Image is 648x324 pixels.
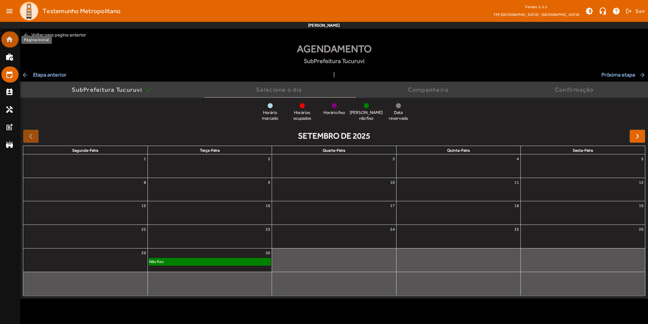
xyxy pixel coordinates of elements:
a: 10 de setembro de 2025 [389,178,396,187]
span: SubPrefeitura Tucuruvi [304,56,364,65]
td: 17 de setembro de 2025 [272,201,396,225]
td: 3 de setembro de 2025 [272,154,396,178]
mat-icon: work_history [5,53,13,61]
a: 16 de setembro de 2025 [264,201,272,210]
td: 1 de setembro de 2025 [23,154,147,178]
a: 25 de setembro de 2025 [513,225,520,234]
span: TPE [GEOGRAPHIC_DATA] - [GEOGRAPHIC_DATA] [493,11,579,18]
td: 4 de setembro de 2025 [396,154,520,178]
div: Não fixo [149,258,164,265]
a: sexta-feira [571,147,594,154]
td: 15 de setembro de 2025 [23,201,147,225]
a: 18 de setembro de 2025 [513,201,520,210]
span: Horário marcado [256,110,283,121]
a: 30 de setembro de 2025 [264,248,272,257]
td: 30 de setembro de 2025 [147,248,272,272]
td: 5 de setembro de 2025 [521,154,645,178]
div: SubPrefeitura Tucuruvi [72,86,145,93]
a: 5 de setembro de 2025 [640,154,645,163]
span: Horários ocupados [289,110,316,121]
a: 11 de setembro de 2025 [513,178,520,187]
td: 25 de setembro de 2025 [396,225,520,248]
button: Sair [625,6,645,16]
span: Sair [636,6,645,17]
mat-icon: check [145,86,153,94]
td: 2 de setembro de 2025 [147,154,272,178]
a: 8 de setembro de 2025 [142,178,147,187]
a: 9 de setembro de 2025 [267,178,272,187]
div: Página inicial [21,36,52,44]
mat-icon: post_add [5,123,13,131]
a: terça-feira [198,147,221,154]
td: 24 de setembro de 2025 [272,225,396,248]
td: 29 de setembro de 2025 [23,248,147,272]
mat-icon: perm_contact_calendar [5,88,13,96]
mat-icon: handyman [5,106,13,114]
a: 26 de setembro de 2025 [638,225,645,234]
mat-icon: edit_calendar [5,70,13,79]
span: Voltar para pagina anterior [20,29,648,41]
a: quinta-feira [446,147,471,154]
a: 19 de setembro de 2025 [638,201,645,210]
a: 12 de setembro de 2025 [638,178,645,187]
mat-icon: menu [3,4,16,18]
td: 11 de setembro de 2025 [396,178,520,201]
td: 19 de setembro de 2025 [521,201,645,225]
a: 24 de setembro de 2025 [389,225,396,234]
a: 22 de setembro de 2025 [140,225,147,234]
img: Logo TPE [19,1,39,21]
td: 10 de setembro de 2025 [272,178,396,201]
div: Selecione o dia [256,86,304,93]
td: 22 de setembro de 2025 [23,225,147,248]
a: 4 de setembro de 2025 [515,154,520,163]
a: 23 de setembro de 2025 [264,225,272,234]
a: 1 de setembro de 2025 [142,154,147,163]
a: 2 de setembro de 2025 [267,154,272,163]
td: 18 de setembro de 2025 [396,201,520,225]
td: 8 de setembro de 2025 [23,178,147,201]
a: Testemunho Metropolitano [16,1,120,21]
div: Companheiro [408,86,452,93]
a: 29 de setembro de 2025 [140,248,147,257]
a: segunda-feira [71,147,100,154]
td: 9 de setembro de 2025 [147,178,272,201]
span: Etapa anterior [22,71,66,79]
mat-icon: home [5,35,13,43]
span: Agendamento [297,41,372,56]
td: 26 de setembro de 2025 [521,225,645,248]
td: 23 de setembro de 2025 [147,225,272,248]
a: quarta-feira [321,147,347,154]
mat-icon: arrow_back [22,71,30,78]
a: 17 de setembro de 2025 [389,201,396,210]
mat-icon: stadium [5,141,13,149]
span: [PERSON_NAME] não fixo [350,110,383,121]
span: | [333,71,335,79]
span: Testemunho Metropolitano [43,6,120,17]
mat-icon: arrow_forward [639,71,647,78]
span: Data reservada [385,110,412,121]
h2: setembro de 2025 [298,131,370,141]
mat-icon: arrow_back [23,32,30,38]
div: Confirmação [555,86,596,93]
a: 3 de setembro de 2025 [391,154,396,163]
div: Versão: 2.2.2 [493,3,579,11]
span: Horário fixo [323,110,345,116]
td: 16 de setembro de 2025 [147,201,272,225]
span: Próxima etapa [601,71,647,79]
td: 12 de setembro de 2025 [521,178,645,201]
a: 15 de setembro de 2025 [140,201,147,210]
